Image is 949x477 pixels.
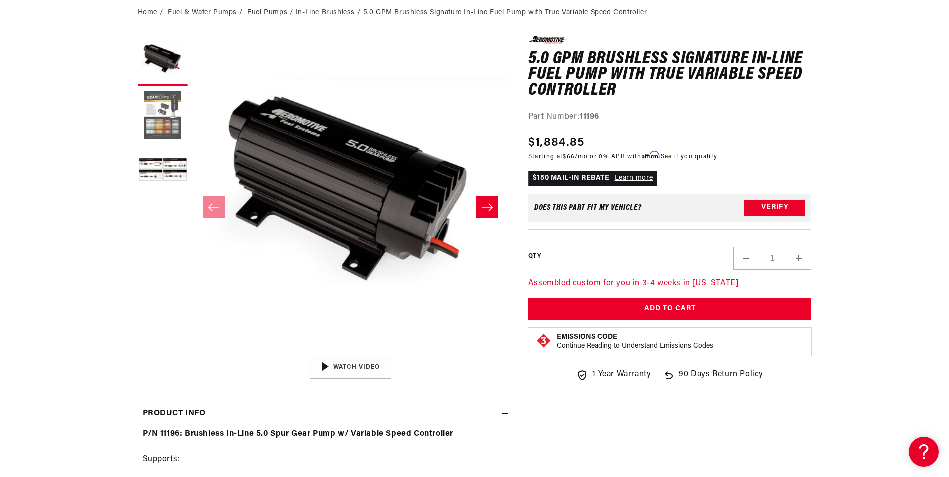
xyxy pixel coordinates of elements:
[138,399,508,428] summary: Product Info
[557,333,617,341] strong: Emissions Code
[536,333,552,349] img: Emissions code
[143,407,206,420] h2: Product Info
[528,152,717,161] p: Starting at /mo or 0% APR with .
[476,196,498,218] button: Slide right
[642,151,659,159] span: Affirm
[679,368,763,391] span: 90 Days Return Policy
[203,196,225,218] button: Slide left
[534,204,642,212] div: Does This part fit My vehicle?
[138,36,508,378] media-gallery: Gallery Viewer
[592,368,651,381] span: 1 Year Warranty
[138,146,188,196] button: Load image 3 in gallery view
[557,333,713,351] button: Emissions CodeContinue Reading to Understand Emissions Codes
[528,298,812,320] button: Add to Cart
[138,36,188,86] button: Load image 1 in gallery view
[138,91,188,141] button: Load image 2 in gallery view
[296,7,363,18] li: In-Line Brushless
[661,154,717,160] a: See if you qualify - Learn more about Affirm Financing (opens in modal)
[143,430,454,438] strong: P/N 11196: Brushless In-Line 5.0 Spur Gear Pump w/ Variable Speed Controller
[528,111,812,124] div: Part Number:
[563,154,575,160] span: $66
[663,368,763,391] a: 90 Days Return Policy
[168,7,237,18] a: Fuel & Water Pumps
[557,342,713,351] p: Continue Reading to Understand Emissions Codes
[247,7,287,18] a: Fuel Pumps
[138,7,812,18] nav: breadcrumbs
[138,7,157,18] a: Home
[528,134,585,152] span: $1,884.85
[580,113,599,121] strong: 11196
[576,368,651,381] a: 1 Year Warranty
[528,171,657,186] p: $150 MAIL-IN REBATE
[744,200,805,216] button: Verify
[528,277,812,290] p: Assembled custom for you in 3-4 weeks in [US_STATE]
[615,174,653,182] a: Learn more
[528,252,541,261] label: QTY
[528,51,812,99] h1: 5.0 GPM Brushless Signature In-Line Fuel Pump with True Variable Speed Controller
[363,7,647,18] li: 5.0 GPM Brushless Signature In-Line Fuel Pump with True Variable Speed Controller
